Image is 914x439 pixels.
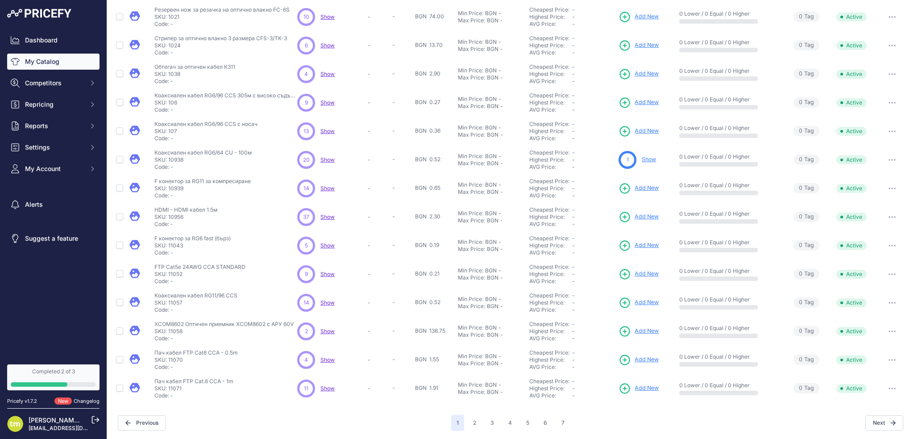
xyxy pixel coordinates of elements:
[458,217,485,224] div: Max Price:
[794,240,819,251] span: Tag
[627,156,629,164] span: 1
[320,156,335,163] span: Show
[497,10,501,17] div: -
[529,263,569,270] a: Cheapest Price:
[415,156,440,163] span: BGN 0.52
[572,163,575,170] span: -
[154,21,290,28] p: Code: -
[529,99,572,106] div: Highest Price:
[572,178,575,184] span: -
[154,263,245,271] p: FTP Cat5e 24AWG CCA STANDARD
[458,67,483,74] div: Min Price:
[642,156,656,163] a: Show
[619,239,659,252] a: Add New
[572,106,575,113] span: -
[865,415,903,431] button: Next
[529,128,572,135] div: Highest Price:
[320,271,335,277] a: Show
[25,121,83,130] span: Reports
[499,160,503,167] div: -
[154,235,231,242] p: F конектор за RG6 fast (бърз)
[468,415,482,431] button: Go to page 2
[458,46,485,53] div: Max Price:
[619,11,659,23] a: Add New
[485,210,497,217] div: BGN
[7,75,100,91] button: Competitors
[458,267,483,274] div: Min Price:
[154,149,252,156] p: Коаксиален кабел RG6/64 CU - 100м
[619,182,659,195] a: Add New
[305,99,308,107] span: 9
[485,153,497,160] div: BGN
[556,415,570,431] button: Go to page 7
[619,382,659,395] a: Add New
[529,185,572,192] div: Highest Price:
[154,71,235,78] p: SKU: 1038
[499,46,503,53] div: -
[635,327,659,335] span: Add New
[635,41,659,50] span: Add New
[572,213,575,220] span: -
[392,127,395,134] span: -
[794,97,819,108] span: Tag
[7,364,100,390] a: Completed 2 of 3
[415,213,440,220] span: BGN 2.30
[836,127,867,136] span: Active
[572,242,575,249] span: -
[529,35,569,42] a: Cheapest Price:
[572,185,575,192] span: -
[7,32,100,48] a: Dashboard
[154,49,287,56] p: Code: -
[392,242,395,248] span: -
[154,185,251,192] p: SKU: 10939
[619,325,659,338] a: Add New
[679,125,781,132] p: 0 Lower / 0 Equal / 0 Higher
[320,356,335,363] span: Show
[320,42,335,49] a: Show
[794,126,819,136] span: Tag
[154,92,297,99] p: Коаксиален кабел RG6/96 CCS 305м с високо съдържание на мед
[29,425,122,431] a: [EMAIL_ADDRESS][DOMAIN_NAME]
[499,188,503,196] div: -
[679,67,781,75] p: 0 Lower / 0 Equal / 0 Higher
[392,70,395,77] span: -
[392,13,395,20] span: -
[368,242,388,249] p: -
[320,242,335,249] span: Show
[529,249,572,256] div: AVG Price:
[487,160,499,167] div: BGN
[619,39,659,52] a: Add New
[320,185,335,192] span: Show
[529,178,569,184] a: Cheapest Price:
[320,128,335,134] a: Show
[799,127,802,135] span: 0
[529,71,572,78] div: Highest Price:
[320,385,335,392] span: Show
[799,41,802,50] span: 0
[572,49,575,56] span: -
[7,230,100,247] a: Suggest a feature
[487,217,499,224] div: BGN
[415,242,439,248] span: BGN 0.19
[619,211,659,223] a: Add New
[497,38,501,46] div: -
[521,415,535,431] button: Go to page 5
[154,128,258,135] p: SKU: 107
[794,155,819,165] span: Tag
[415,127,440,134] span: BGN 0.36
[497,124,501,131] div: -
[529,321,569,327] a: Cheapest Price:
[572,206,575,213] span: -
[799,70,802,78] span: 0
[485,124,497,131] div: BGN
[305,242,308,250] span: 5
[635,270,659,278] span: Add New
[304,70,308,78] span: 4
[529,92,569,99] a: Cheapest Price:
[458,124,483,131] div: Min Price:
[154,35,287,42] p: Стрипер за оптично влакно 3 размера CFS-3/TK-3
[154,221,217,228] p: Code: -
